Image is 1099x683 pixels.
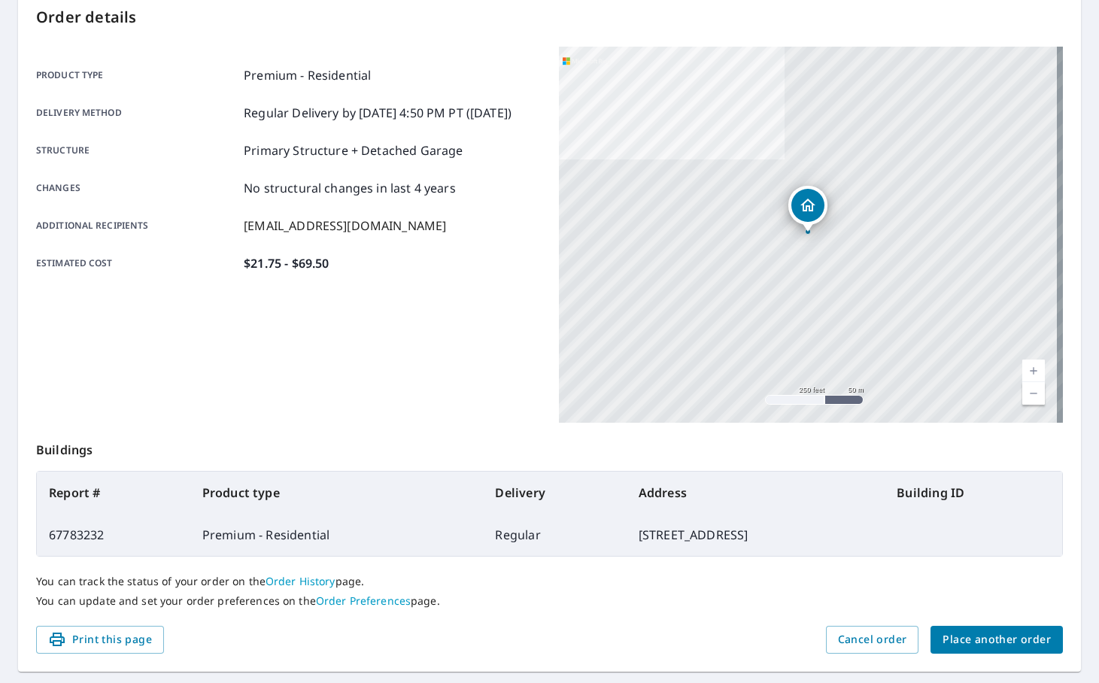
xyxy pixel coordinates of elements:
[36,594,1063,608] p: You can update and set your order preferences on the page.
[627,472,885,514] th: Address
[244,66,371,84] p: Premium - Residential
[36,575,1063,588] p: You can track the status of your order on the page.
[36,179,238,197] p: Changes
[788,186,827,232] div: Dropped pin, building 1, Residential property, 4500 Crawdad Ct Wilmington, NC 28405
[36,104,238,122] p: Delivery method
[36,6,1063,29] p: Order details
[483,472,626,514] th: Delivery
[36,217,238,235] p: Additional recipients
[36,254,238,272] p: Estimated cost
[1022,360,1045,382] a: Current Level 17, Zoom In
[483,514,626,556] td: Regular
[244,254,329,272] p: $21.75 - $69.50
[36,626,164,654] button: Print this page
[37,514,190,556] td: 67783232
[885,472,1062,514] th: Building ID
[36,141,238,159] p: Structure
[1022,382,1045,405] a: Current Level 17, Zoom Out
[244,179,456,197] p: No structural changes in last 4 years
[316,593,411,608] a: Order Preferences
[36,423,1063,471] p: Buildings
[266,574,335,588] a: Order History
[931,626,1063,654] button: Place another order
[244,141,463,159] p: Primary Structure + Detached Garage
[838,630,907,649] span: Cancel order
[190,472,484,514] th: Product type
[48,630,152,649] span: Print this page
[190,514,484,556] td: Premium - Residential
[244,104,512,122] p: Regular Delivery by [DATE] 4:50 PM PT ([DATE])
[826,626,919,654] button: Cancel order
[36,66,238,84] p: Product type
[244,217,446,235] p: [EMAIL_ADDRESS][DOMAIN_NAME]
[37,472,190,514] th: Report #
[627,514,885,556] td: [STREET_ADDRESS]
[943,630,1051,649] span: Place another order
